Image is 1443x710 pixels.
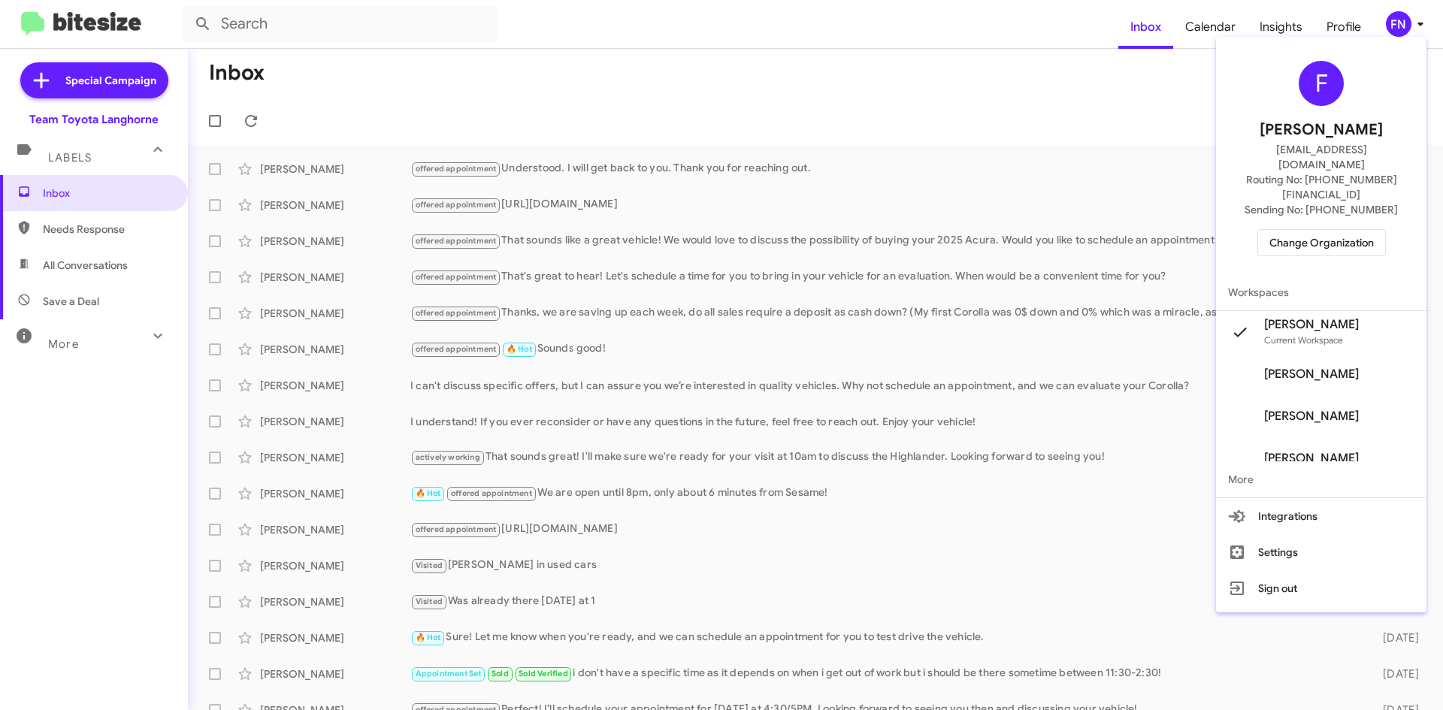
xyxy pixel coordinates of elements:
button: Change Organization [1257,229,1386,256]
span: [PERSON_NAME] [1264,367,1359,382]
button: Integrations [1216,498,1426,534]
span: Routing No: [PHONE_NUMBER][FINANCIAL_ID] [1234,172,1408,202]
span: [EMAIL_ADDRESS][DOMAIN_NAME] [1234,142,1408,172]
span: [PERSON_NAME] [1260,118,1383,142]
span: [PERSON_NAME] [1264,317,1359,332]
span: Sending No: [PHONE_NUMBER] [1245,202,1398,217]
button: Sign out [1216,570,1426,606]
span: Current Workspace [1264,334,1343,346]
span: More [1216,461,1426,497]
button: Settings [1216,534,1426,570]
div: F [1299,61,1344,106]
span: Workspaces [1216,274,1426,310]
span: Change Organization [1269,230,1374,255]
span: [PERSON_NAME] [1264,409,1359,424]
span: [PERSON_NAME] [1264,451,1359,466]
